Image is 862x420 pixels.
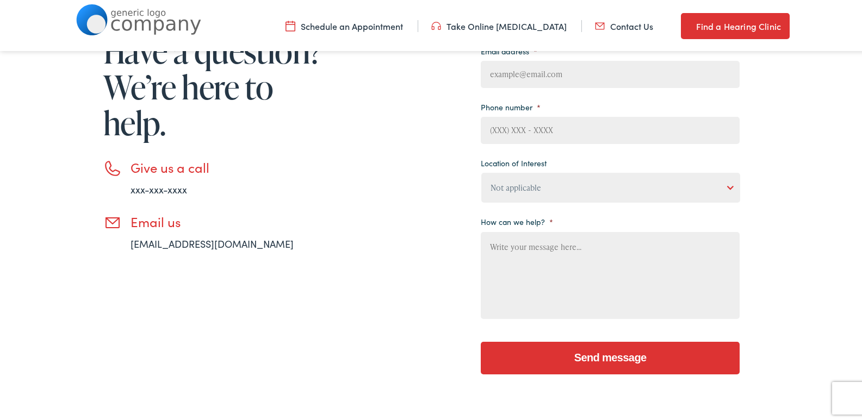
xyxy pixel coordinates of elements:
a: [EMAIL_ADDRESS][DOMAIN_NAME] [131,235,294,248]
label: How can we help? [481,215,553,224]
a: Find a Hearing Clinic [681,11,790,37]
h3: Email us [131,212,326,228]
img: utility icon [681,17,691,30]
a: Schedule an Appointment [286,18,403,30]
input: example@email.com [481,59,740,86]
img: utility icon [286,18,295,30]
h3: Give us a call [131,158,326,173]
label: Email address [481,44,537,54]
img: utility icon [595,18,605,30]
img: utility icon [431,18,441,30]
a: Contact Us [595,18,653,30]
a: Take Online [MEDICAL_DATA] [431,18,567,30]
input: (XXX) XXX - XXXX [481,115,740,142]
label: Location of Interest [481,156,547,166]
input: Send message [481,340,740,372]
a: xxx-xxx-xxxx [131,180,187,194]
label: Phone number [481,100,541,110]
